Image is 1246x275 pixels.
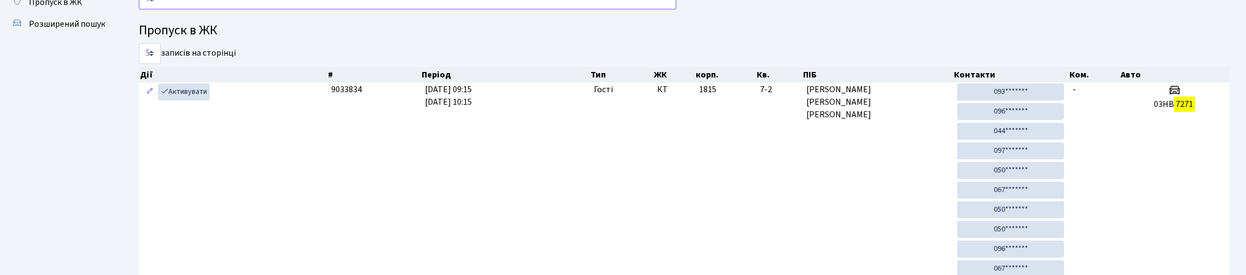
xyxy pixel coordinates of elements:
th: Тип [589,67,653,82]
a: Активувати [158,83,210,100]
span: 1815 [699,83,716,95]
span: [DATE] 09:15 [DATE] 10:15 [425,83,472,108]
select: записів на сторінці [139,43,161,64]
mark: 7271 [1174,97,1195,112]
span: [PERSON_NAME] [PERSON_NAME] [PERSON_NAME] [806,83,949,121]
th: ЖК [653,67,695,82]
th: ПІБ [802,67,953,82]
a: Редагувати [143,83,156,100]
h4: Пропуск в ЖК [139,23,1230,39]
th: Період [421,67,589,82]
th: Кв. [756,67,803,82]
th: # [327,67,421,82]
th: Дії [139,67,327,82]
span: Гості [594,83,613,96]
span: 9033834 [331,83,362,95]
span: - [1073,83,1076,95]
th: корп. [695,67,756,82]
th: Ком. [1068,67,1120,82]
th: Авто [1120,67,1230,82]
th: Контакти [953,67,1069,82]
span: КТ [657,83,690,96]
span: 7-2 [760,83,798,96]
label: записів на сторінці [139,43,236,64]
span: Розширений пошук [29,18,105,30]
h5: 03НВ [1124,99,1225,110]
a: Розширений пошук [5,13,114,35]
